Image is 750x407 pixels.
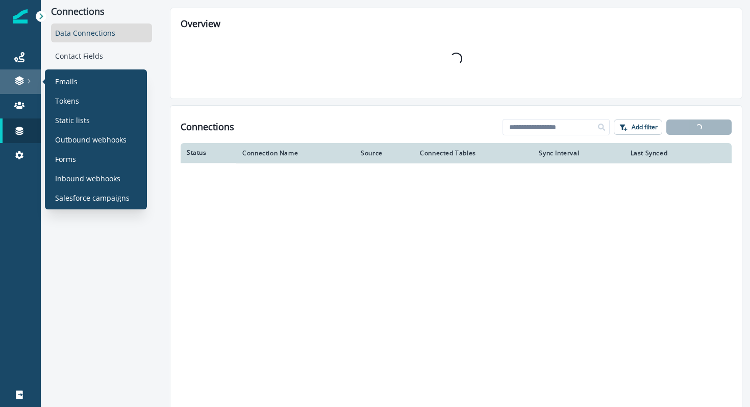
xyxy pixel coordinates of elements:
div: Last Synced [631,149,704,157]
a: Inbound webhooks [49,171,143,186]
a: Emails [49,74,143,89]
p: Inbound webhooks [55,173,120,184]
div: Contact Fields [51,46,152,65]
div: Data Connections [51,23,152,42]
p: Salesforce campaigns [55,193,130,203]
h2: Overview [181,18,732,30]
a: Outbound webhooks [49,132,143,147]
a: Salesforce campaigns [49,190,143,205]
p: Add filter [632,124,658,131]
p: Tokens [55,95,79,106]
a: Static lists [49,112,143,128]
h1: Connections [181,122,234,133]
div: Source [361,149,408,157]
p: Outbound webhooks [55,134,127,145]
img: Inflection [13,9,28,23]
a: Forms [49,151,143,166]
p: Static lists [55,115,90,126]
div: Connection Name [242,149,348,157]
p: Emails [55,76,78,87]
p: Connections [51,6,152,17]
p: Forms [55,154,76,164]
div: Connected Tables [420,149,527,157]
div: Status [187,149,230,157]
a: Tokens [49,93,143,108]
div: Sync Interval [539,149,618,157]
button: Add filter [614,119,662,135]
